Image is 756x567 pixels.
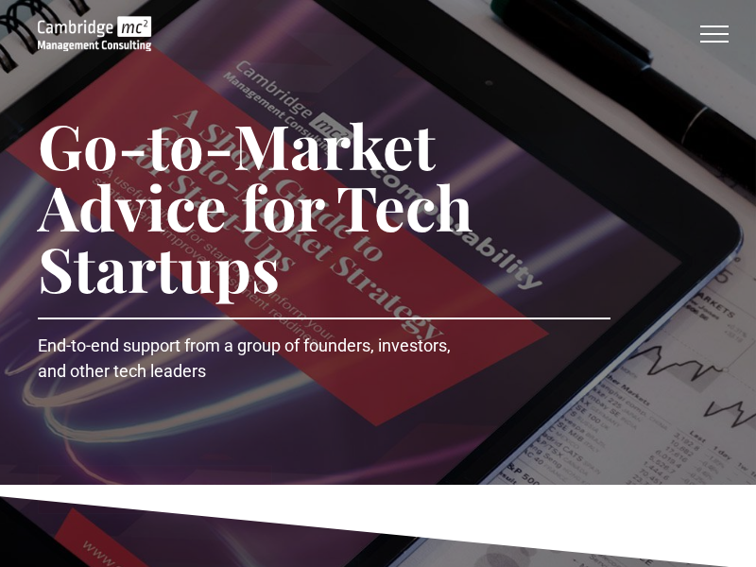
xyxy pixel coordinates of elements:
[38,16,151,51] img: Cambridge Management Logo
[86,466,225,513] span: SPEAK TO THE TEAM
[38,104,473,308] span: Go-to-Market Advice for Tech Startups
[38,465,272,514] a: SPEAK TO THE TEAM
[690,9,739,59] button: menu
[38,335,451,381] span: End-to-end support from a group of founders, investors, and other tech leaders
